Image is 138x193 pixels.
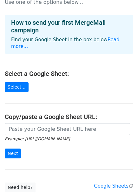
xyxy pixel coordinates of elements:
small: Example: [URL][DOMAIN_NAME] [5,136,70,141]
input: Next [5,149,21,158]
input: Paste your Google Sheet URL here [5,123,130,135]
a: Need help? [5,183,36,192]
div: Widget de chat [106,163,138,193]
a: Google Sheets [94,183,133,189]
iframe: Chat Widget [106,163,138,193]
h4: How to send your first MergeMail campaign [11,19,127,34]
h4: Select a Google Sheet: [5,70,133,77]
a: Read more... [11,37,120,49]
a: Select... [5,82,29,92]
h4: Copy/paste a Google Sheet URL: [5,113,133,121]
p: Find your Google Sheet in the box below [11,37,127,50]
